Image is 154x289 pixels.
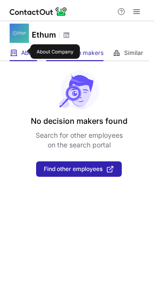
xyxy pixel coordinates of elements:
span: About [21,49,37,57]
span: Find other employees [44,166,103,172]
button: Find other employees [36,161,122,177]
header: No decision makers found [31,115,128,127]
img: No leads found [58,71,100,109]
img: ContactOut v5.3.10 [10,6,67,17]
span: Decision makers [58,49,103,57]
img: 8a88d21d6400989761af56727e8dab3a [10,24,29,43]
h1: Ethum [32,29,56,40]
span: Similar [124,49,143,57]
p: Search for other employees on the search portal [36,131,123,150]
